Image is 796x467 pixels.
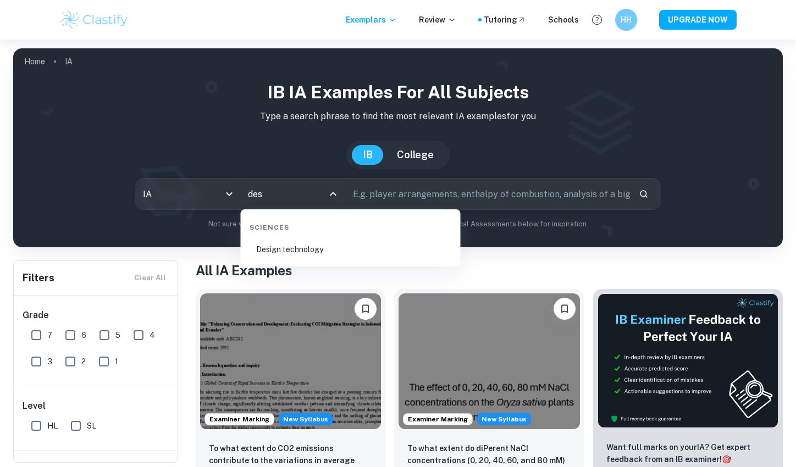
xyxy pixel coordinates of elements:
[115,355,118,368] span: 1
[606,441,770,465] p: Want full marks on your IA ? Get expert feedback from an IB examiner!
[245,214,456,237] div: Sciences
[659,10,737,30] button: UPGRADE NOW
[47,355,52,368] span: 3
[23,309,170,322] h6: Grade
[548,14,579,26] a: Schools
[352,145,384,165] button: IB
[23,399,170,413] h6: Level
[47,329,52,341] span: 7
[59,9,129,31] img: Clastify logo
[634,185,653,203] button: Search
[279,413,333,425] div: Starting from the May 2026 session, the ESS IA requirements have changed. We created this exempla...
[279,413,333,425] span: New Syllabus
[477,413,531,425] div: Starting from the May 2026 session, the ESS IA requirements have changed. We created this exempla...
[22,219,774,230] p: Not sure what to search for? You can always look through our example Internal Assessments below f...
[615,9,637,31] button: HH
[24,54,45,69] a: Home
[47,420,58,432] span: HL
[81,329,86,341] span: 6
[196,260,783,280] h1: All IA Examples
[65,55,73,68] p: IA
[620,14,633,26] h6: HH
[345,179,629,209] input: E.g. player arrangements, enthalpy of combustion, analysis of a big city...
[419,14,456,26] p: Review
[81,355,86,368] span: 2
[22,110,774,123] p: Type a search phrase to find the most relevant IA examples for you
[588,10,606,29] button: Help and Feedback
[477,413,531,425] span: New Syllabus
[22,79,774,105] h1: IB IA examples for all subjects
[346,14,397,26] p: Exemplars
[355,298,377,320] button: Bookmark
[87,420,96,432] span: SL
[554,298,576,320] button: Bookmark
[245,237,456,262] li: Design technology
[135,179,240,209] div: IA
[598,293,778,428] img: Thumbnail
[23,270,54,286] h6: Filters
[200,293,381,429] img: ESS IA example thumbnail: To what extent do CO2 emissions contribu
[403,414,472,424] span: Examiner Marking
[205,414,274,424] span: Examiner Marking
[386,145,445,165] button: College
[115,329,120,341] span: 5
[13,48,783,247] img: profile cover
[399,293,579,429] img: ESS IA example thumbnail: To what extent do diPerent NaCl concentr
[722,455,731,464] span: 🎯
[325,186,341,202] button: Close
[484,14,526,26] a: Tutoring
[150,329,155,341] span: 4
